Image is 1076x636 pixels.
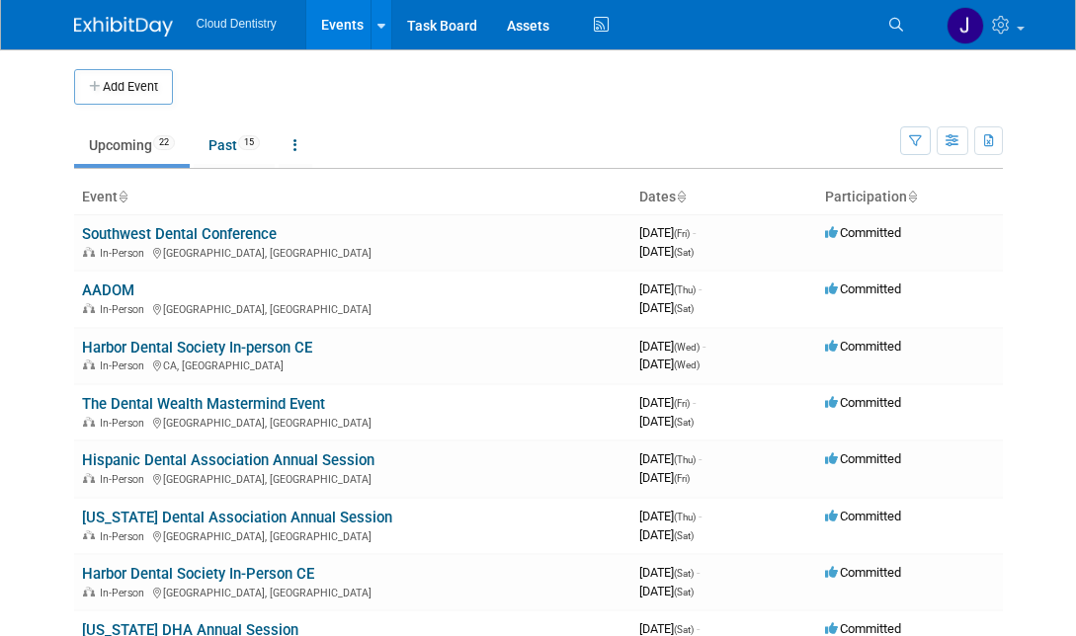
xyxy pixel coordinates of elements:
[674,568,694,579] span: (Sat)
[697,621,700,636] span: -
[825,225,901,240] span: Committed
[194,126,275,164] a: Past15
[639,300,694,315] span: [DATE]
[825,395,901,410] span: Committed
[82,527,623,543] div: [GEOGRAPHIC_DATA], [GEOGRAPHIC_DATA]
[699,281,702,296] span: -
[825,621,901,636] span: Committed
[676,189,686,204] a: Sort by Start Date
[825,451,901,466] span: Committed
[74,181,631,214] th: Event
[825,339,901,354] span: Committed
[693,395,696,410] span: -
[82,414,623,430] div: [GEOGRAPHIC_DATA], [GEOGRAPHIC_DATA]
[674,624,694,635] span: (Sat)
[82,451,374,469] a: Hispanic Dental Association Annual Session
[83,359,95,369] img: In-Person Event
[817,181,1003,214] th: Participation
[100,247,150,260] span: In-Person
[82,281,134,299] a: AADOM
[83,247,95,257] img: In-Person Event
[693,225,696,240] span: -
[674,512,696,522] span: (Thu)
[697,565,700,580] span: -
[639,395,696,410] span: [DATE]
[82,470,623,486] div: [GEOGRAPHIC_DATA], [GEOGRAPHIC_DATA]
[639,414,694,429] span: [DATE]
[82,300,623,316] div: [GEOGRAPHIC_DATA], [GEOGRAPHIC_DATA]
[82,565,314,583] a: Harbor Dental Society In-Person CE
[100,417,150,430] span: In-Person
[82,244,623,260] div: [GEOGRAPHIC_DATA], [GEOGRAPHIC_DATA]
[699,509,702,523] span: -
[639,281,702,296] span: [DATE]
[82,225,277,243] a: Southwest Dental Conference
[825,509,901,523] span: Committed
[674,359,700,370] span: (Wed)
[674,398,690,409] span: (Fri)
[674,247,694,258] span: (Sat)
[74,69,173,105] button: Add Event
[825,281,901,296] span: Committed
[82,357,623,372] div: CA, [GEOGRAPHIC_DATA]
[82,509,392,526] a: [US_STATE] Dental Association Annual Session
[74,17,173,37] img: ExhibitDay
[153,135,175,150] span: 22
[825,565,901,580] span: Committed
[674,473,690,484] span: (Fri)
[674,530,694,541] span: (Sat)
[639,339,705,354] span: [DATE]
[674,303,694,314] span: (Sat)
[674,284,696,295] span: (Thu)
[674,417,694,428] span: (Sat)
[83,303,95,313] img: In-Person Event
[82,339,312,357] a: Harbor Dental Society In-person CE
[100,587,150,599] span: In-Person
[639,621,700,636] span: [DATE]
[639,565,700,580] span: [DATE]
[947,7,984,44] img: Jessica Estrada
[74,126,190,164] a: Upcoming22
[197,17,277,31] span: Cloud Dentistry
[674,587,694,597] span: (Sat)
[639,509,702,523] span: [DATE]
[639,470,690,485] span: [DATE]
[100,359,150,372] span: In-Person
[83,530,95,540] img: In-Person Event
[639,584,694,598] span: [DATE]
[639,357,700,371] span: [DATE]
[100,530,150,543] span: In-Person
[83,587,95,596] img: In-Person Event
[83,417,95,427] img: In-Person Event
[674,228,690,239] span: (Fri)
[639,451,702,466] span: [DATE]
[639,527,694,542] span: [DATE]
[639,244,694,259] span: [DATE]
[100,303,150,316] span: In-Person
[703,339,705,354] span: -
[238,135,260,150] span: 15
[907,189,917,204] a: Sort by Participation Type
[639,225,696,240] span: [DATE]
[631,181,817,214] th: Dates
[118,189,127,204] a: Sort by Event Name
[674,342,700,353] span: (Wed)
[82,584,623,599] div: [GEOGRAPHIC_DATA], [GEOGRAPHIC_DATA]
[674,454,696,465] span: (Thu)
[83,473,95,483] img: In-Person Event
[82,395,325,413] a: The Dental Wealth Mastermind Event
[100,473,150,486] span: In-Person
[699,451,702,466] span: -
